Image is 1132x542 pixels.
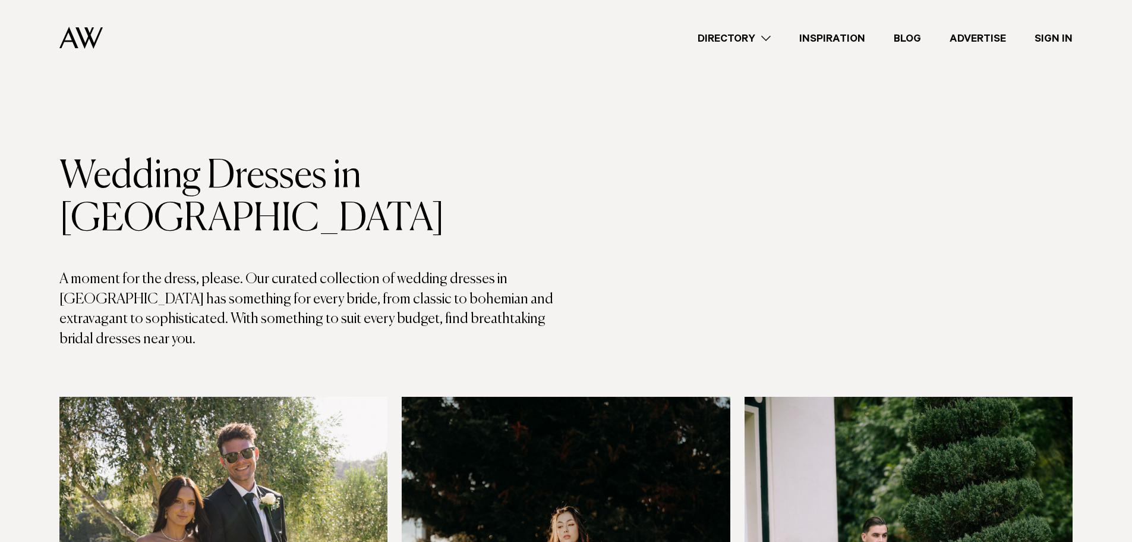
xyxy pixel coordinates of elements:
[59,155,566,241] h1: Wedding Dresses in [GEOGRAPHIC_DATA]
[59,270,566,349] p: A moment for the dress, please. Our curated collection of wedding dresses in [GEOGRAPHIC_DATA] ha...
[785,30,879,46] a: Inspiration
[59,27,103,49] img: Auckland Weddings Logo
[879,30,935,46] a: Blog
[935,30,1020,46] a: Advertise
[1020,30,1087,46] a: Sign In
[683,30,785,46] a: Directory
